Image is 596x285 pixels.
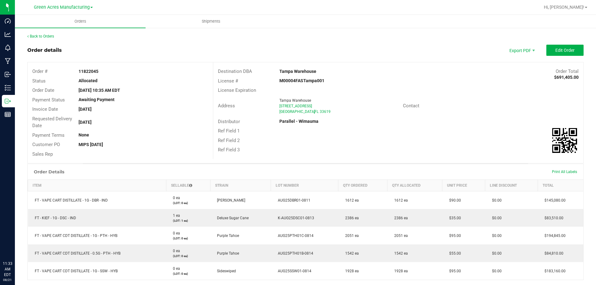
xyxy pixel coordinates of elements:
[34,169,64,174] h1: Order Details
[66,19,95,24] span: Orders
[538,180,583,191] th: Total
[489,269,502,273] span: $0.00
[210,180,271,191] th: Strain
[3,278,12,282] p: 08/21
[170,231,180,235] span: 0 ea
[391,269,408,273] span: 1928 ea
[170,249,180,253] span: 0 ea
[554,75,579,80] strong: $691,405.00
[271,180,338,191] th: Lot Number
[544,5,584,10] span: Hi, [PERSON_NAME]!
[279,78,324,83] strong: M00004FASTampa001
[218,69,252,74] span: Destination DBA
[403,103,419,109] span: Contact
[391,234,408,238] span: 2051 ea
[338,180,387,191] th: Qty Ordered
[489,251,502,256] span: $0.00
[79,69,98,74] strong: 11822045
[342,216,359,220] span: 2386 ea
[32,78,46,84] span: Status
[32,142,60,147] span: Customer PO
[279,104,312,108] span: [STREET_ADDRESS]
[218,128,240,134] span: Ref Field 1
[146,15,276,28] a: Shipments
[214,251,239,256] span: Purple Tahoe
[552,170,577,174] span: Print All Labels
[489,198,502,203] span: $0.00
[342,251,359,256] span: 1542 ea
[79,120,92,125] strong: [DATE]
[218,78,238,84] span: License #
[32,106,58,112] span: Invoice Date
[391,216,408,220] span: 2386 ea
[170,236,206,241] p: (LOT: 0 ea)
[79,107,92,112] strong: [DATE]
[5,98,11,104] inline-svg: Outbound
[28,180,166,191] th: Item
[320,109,331,114] span: 33619
[79,78,97,83] strong: Allocated
[275,269,311,273] span: AUG25SSW01-0814
[485,180,538,191] th: Line Discount
[391,251,408,256] span: 1542 ea
[170,266,180,271] span: 0 ea
[541,234,566,238] span: $194,845.00
[79,88,120,93] strong: [DATE] 10:35 AM EDT
[170,271,206,276] p: (LOT: 0 ea)
[32,132,65,138] span: Payment Terms
[442,180,485,191] th: Unit Price
[541,198,566,203] span: $145,080.00
[6,235,25,254] iframe: Resource center
[18,234,26,242] iframe: Resource center unread badge
[5,58,11,64] inline-svg: Manufacturing
[342,198,359,203] span: 1612 ea
[32,251,120,256] span: FT - VAPE CART CDT DISTILLATE - 0.5G - PTH - HYB
[32,216,76,220] span: FT - KIEF - 1G - DSC - IND
[541,216,563,220] span: $83,510.00
[279,98,311,103] span: Tampa Warehouse
[32,234,117,238] span: FT - VAPE CART CDT DISTILLATE - 1G - PTH - HYB
[503,45,540,56] li: Export PDF
[552,128,577,153] qrcode: 11822045
[218,87,256,93] span: License Expiration
[552,128,577,153] img: Scan me!
[170,213,180,218] span: 1 ea
[5,31,11,38] inline-svg: Analytics
[32,198,108,203] span: FT - VAPE CART DISTILLATE - 1G - DBR - IND
[32,97,65,103] span: Payment Status
[541,251,563,256] span: $84,810.00
[314,109,314,114] span: ,
[32,87,54,93] span: Order Date
[34,5,90,10] span: Green Acres Manufacturing
[32,269,118,273] span: FT - VAPE CART CDT DISTILLATE - 1G - SSW - HYB
[279,69,316,74] strong: Tampa Warehouse
[5,111,11,118] inline-svg: Reports
[5,18,11,24] inline-svg: Dashboard
[15,15,146,28] a: Orders
[214,269,236,273] span: Sideswiped
[391,198,408,203] span: 1612 ea
[170,254,206,258] p: (LOT: 0 ea)
[275,234,314,238] span: AUG25PTH01C-0814
[214,234,239,238] span: Purple Tahoe
[446,251,461,256] span: $55.00
[214,216,249,220] span: Deluxe Sugar Cane
[79,97,115,102] strong: Awaiting Payment
[79,142,103,147] strong: MIPS [DATE]
[489,216,502,220] span: $0.00
[170,196,180,200] span: 0 ea
[342,234,359,238] span: 2051 ea
[5,85,11,91] inline-svg: Inventory
[541,269,566,273] span: $183,160.00
[314,109,318,114] span: FL
[5,71,11,78] inline-svg: Inbound
[218,103,235,109] span: Address
[275,251,313,256] span: AUG25PTH01B-0814
[546,45,584,56] button: Edit Order
[556,69,579,74] span: Order Total
[279,119,318,124] strong: Parallel - Wimauma
[489,234,502,238] span: $0.00
[387,180,442,191] th: Qty Allocated
[27,34,54,38] a: Back to Orders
